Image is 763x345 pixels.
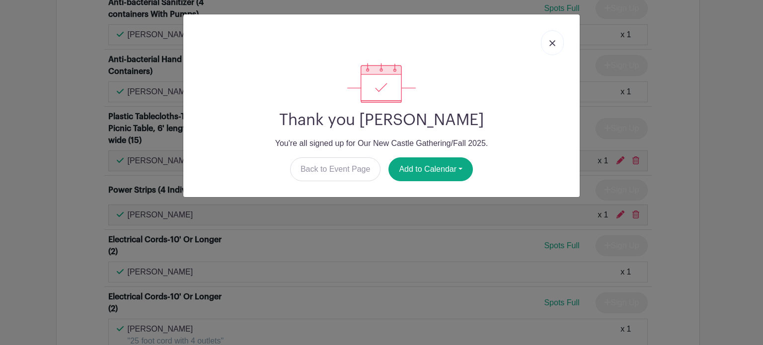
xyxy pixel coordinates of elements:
[191,111,572,130] h2: Thank you [PERSON_NAME]
[191,138,572,149] p: You're all signed up for Our New Castle Gathering/Fall 2025.
[347,63,416,103] img: signup_complete-c468d5dda3e2740ee63a24cb0ba0d3ce5d8a4ecd24259e683200fb1569d990c8.svg
[549,40,555,46] img: close_button-5f87c8562297e5c2d7936805f587ecaba9071eb48480494691a3f1689db116b3.svg
[290,157,381,181] a: Back to Event Page
[388,157,473,181] button: Add to Calendar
